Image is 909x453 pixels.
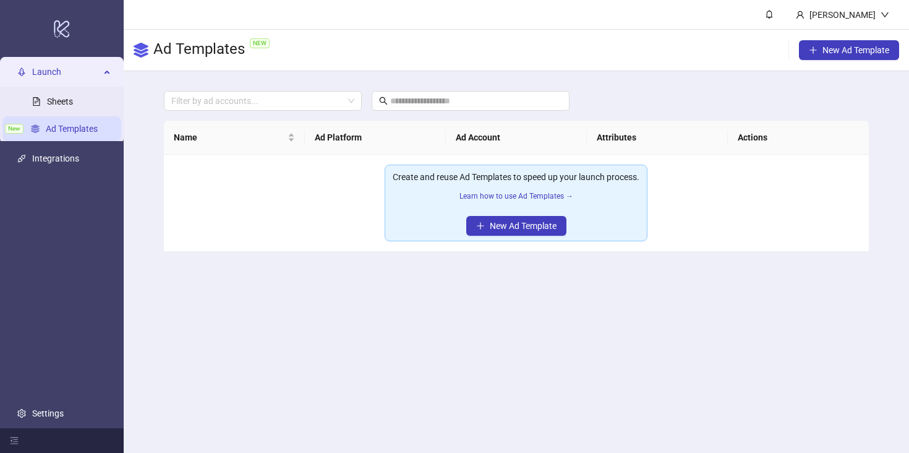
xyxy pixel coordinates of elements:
[32,59,100,84] span: Launch
[490,221,557,231] span: New Ad Template
[46,124,98,134] a: Ad Templates
[799,40,899,60] button: New Ad Template
[134,43,148,58] svg: ad template
[47,97,73,106] a: Sheets
[17,67,26,76] span: rocket
[153,40,275,61] h3: Ad Templates
[393,170,639,184] div: Create and reuse Ad Templates to speed up your launch process.
[804,8,881,22] div: [PERSON_NAME]
[867,411,897,441] iframe: Intercom live chat
[822,45,889,55] span: New Ad Template
[446,121,587,155] th: Ad Account
[809,46,817,54] span: plus
[587,121,728,155] th: Attributes
[174,131,285,144] span: Name
[459,192,573,201] a: Learn how to use Ad Templates →
[32,408,64,418] a: Settings
[728,121,869,155] th: Actions
[305,121,446,155] th: Ad Platform
[379,97,388,105] span: search
[250,38,270,48] span: NEW
[164,121,305,155] th: Name
[466,216,566,236] button: New Ad Template
[10,436,19,445] span: menu-fold
[796,11,804,19] span: user
[881,11,889,19] span: down
[476,222,485,230] span: plus
[32,153,79,163] a: Integrations
[765,10,774,19] span: bell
